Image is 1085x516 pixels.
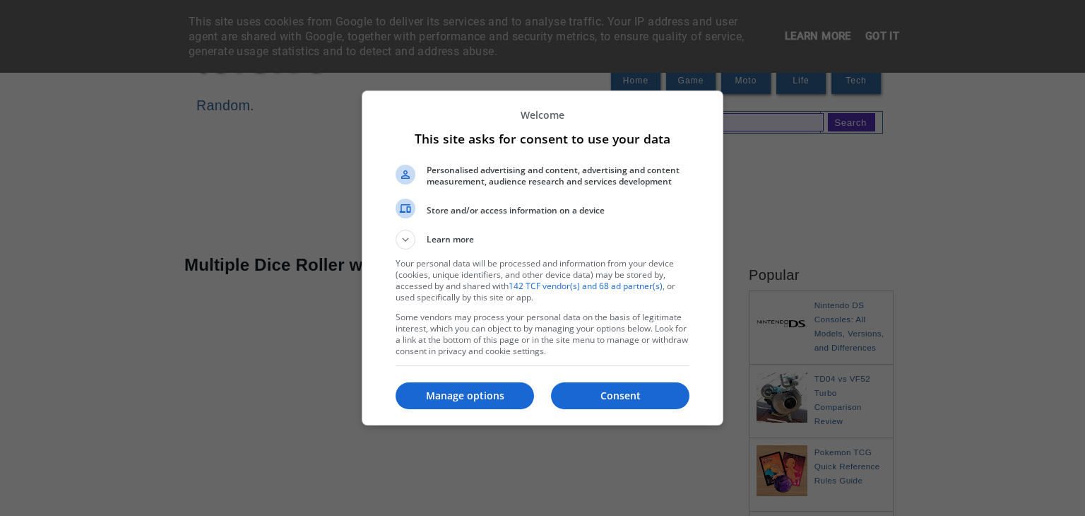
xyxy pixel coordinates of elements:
[427,165,689,187] span: Personalised advertising and content, advertising and content measurement, audience research and ...
[396,130,689,147] h1: This site asks for consent to use your data
[427,205,689,216] span: Store and/or access information on a device
[396,108,689,122] p: Welcome
[396,312,689,357] p: Some vendors may process your personal data on the basis of legitimate interest, which you can ob...
[509,280,663,292] a: 142 TCF vendor(s) and 68 ad partner(s)
[396,389,534,403] p: Manage options
[396,382,534,409] button: Manage options
[396,258,689,303] p: Your personal data will be processed and information from your device (cookies, unique identifier...
[396,230,689,250] button: Learn more
[362,90,723,426] div: This site asks for consent to use your data
[427,233,474,250] span: Learn more
[551,389,689,403] p: Consent
[551,382,689,409] button: Consent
